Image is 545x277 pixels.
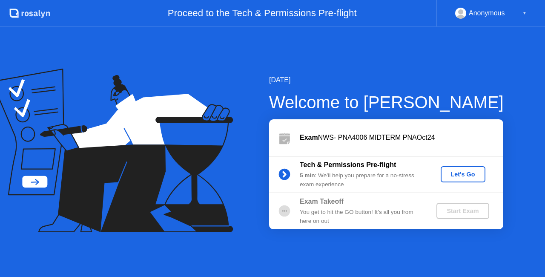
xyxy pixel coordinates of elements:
div: Let's Go [444,171,482,178]
b: Exam [300,134,318,141]
div: Welcome to [PERSON_NAME] [269,89,504,115]
div: NWS- PNA4006 MIDTERM PNAOct24 [300,133,503,143]
button: Let's Go [441,166,485,182]
div: : We’ll help you prepare for a no-stress exam experience [300,171,422,189]
button: Start Exam [436,203,489,219]
div: ▼ [522,8,527,19]
b: Exam Takeoff [300,198,344,205]
div: Anonymous [469,8,505,19]
div: Start Exam [440,208,485,214]
div: [DATE] [269,75,504,85]
b: Tech & Permissions Pre-flight [300,161,396,168]
div: You get to hit the GO button! It’s all you from here on out [300,208,422,225]
b: 5 min [300,172,315,179]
